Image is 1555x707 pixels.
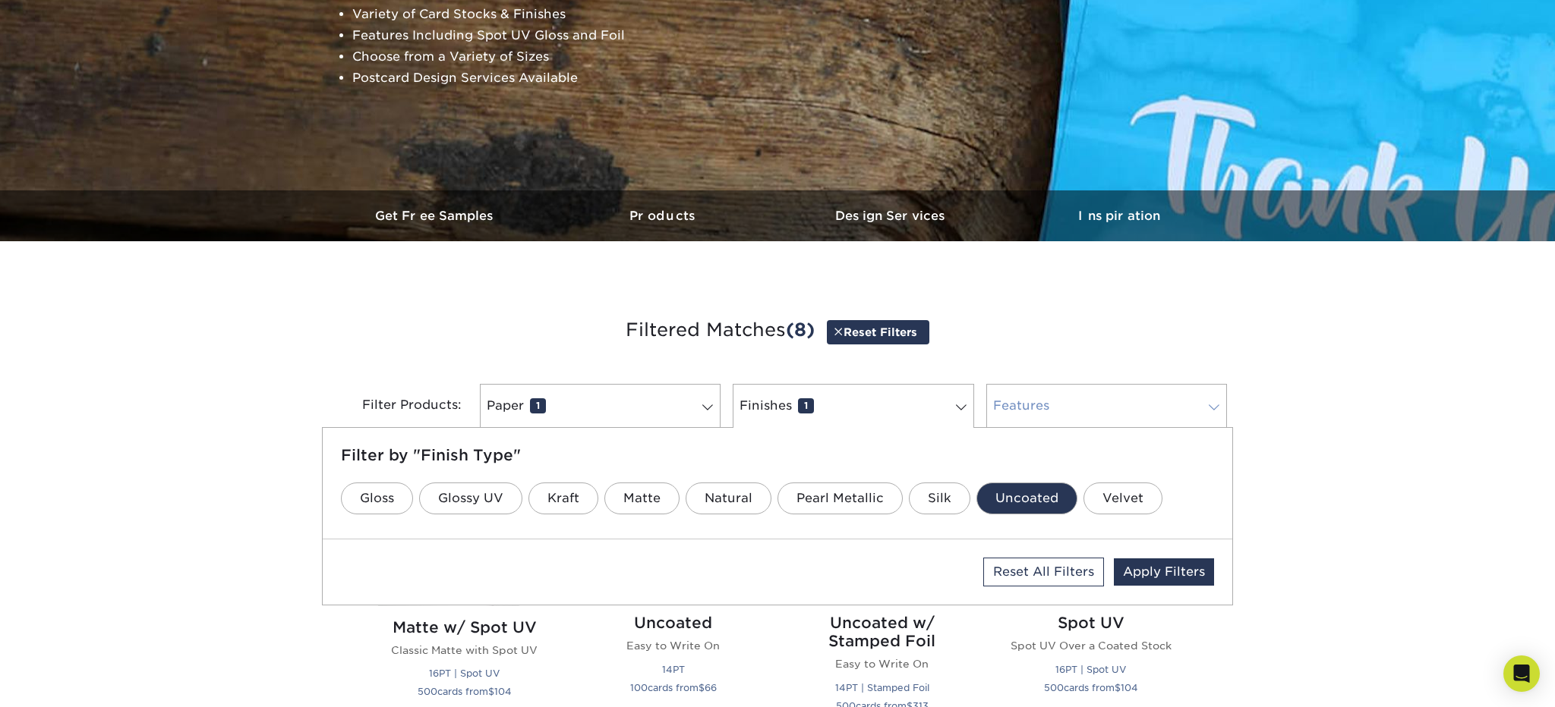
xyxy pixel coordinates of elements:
a: Uncoated [976,482,1077,514]
a: Inspiration [1005,190,1233,241]
a: Features [986,384,1227,428]
h3: Filtered Matches [333,296,1222,366]
a: Gloss [341,482,413,514]
span: 100 [630,682,648,693]
a: Reset All Filters [983,558,1104,586]
a: Glossy UV [419,482,522,514]
h2: Matte w/ Spot UV [378,618,550,636]
p: Easy to Write On [587,638,759,653]
a: Reset Filters [827,320,929,344]
a: Natural [686,482,771,514]
small: 14PT [662,664,685,675]
h3: Inspiration [1005,209,1233,223]
h2: Spot UV [1005,614,1177,632]
a: Apply Filters [1114,558,1214,586]
span: $ [699,682,705,693]
a: Silk [909,482,970,514]
h2: Uncoated w/ Stamped Foil [796,614,968,650]
a: Finishes1 [733,384,973,428]
span: $ [488,686,494,697]
a: Matte [604,482,680,514]
span: 1 [530,398,546,413]
span: $ [1115,682,1121,693]
div: Open Intercom Messenger [1503,655,1540,692]
span: (8) [786,319,815,341]
h2: Uncoated [587,614,759,632]
small: 14PT | Stamped Foil [835,682,929,693]
span: 1 [798,398,814,413]
a: Pearl Metallic [777,482,903,514]
span: 104 [1121,682,1138,693]
small: cards from [1044,682,1138,693]
span: 66 [705,682,717,693]
small: cards from [418,686,512,697]
a: Products [550,190,777,241]
small: 16PT | Spot UV [429,668,500,679]
span: 104 [494,686,512,697]
a: Design Services [777,190,1005,241]
small: 16PT | Spot UV [1055,664,1126,675]
a: Paper1 [480,384,721,428]
p: Spot UV Over a Coated Stock [1005,638,1177,653]
li: Variety of Card Stocks & Finishes [352,4,720,25]
a: Get Free Samples [322,190,550,241]
small: cards from [630,682,717,693]
a: Velvet [1083,482,1162,514]
a: Kraft [528,482,598,514]
li: Features Including Spot UV Gloss and Foil [352,25,720,46]
div: Filter Products: [322,384,474,428]
li: Choose from a Variety of Sizes [352,46,720,68]
span: 500 [1044,682,1064,693]
h3: Get Free Samples [322,209,550,223]
h3: Design Services [777,209,1005,223]
p: Easy to Write On [796,656,968,671]
li: Postcard Design Services Available [352,68,720,89]
span: 500 [418,686,437,697]
p: Classic Matte with Spot UV [378,643,550,658]
h5: Filter by "Finish Type" [341,446,1214,464]
h3: Products [550,209,777,223]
